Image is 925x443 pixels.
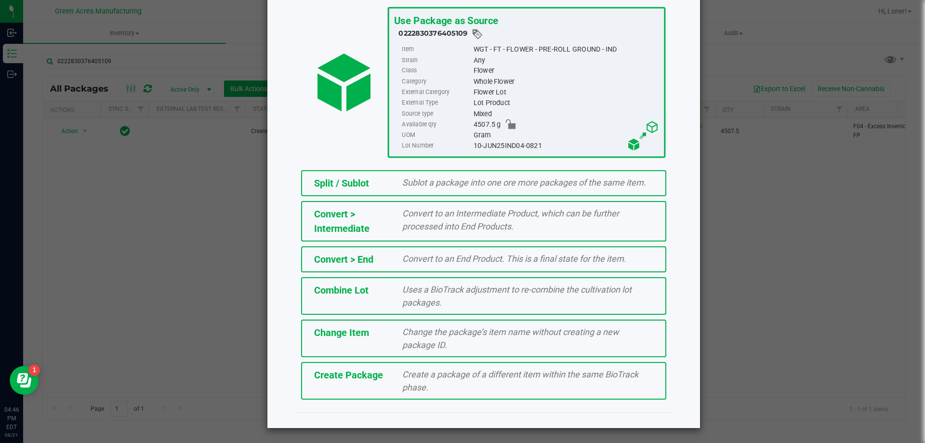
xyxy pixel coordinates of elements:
span: 4507.5 g [473,119,501,130]
div: Gram [473,130,659,140]
label: Source type [402,108,471,119]
span: Uses a BioTrack adjustment to re-combine the cultivation lot packages. [402,284,632,308]
span: Split / Sublot [314,177,369,189]
label: External Category [402,87,471,97]
div: 10-JUN25IND04-0821 [473,141,659,151]
span: Combine Lot [314,284,369,296]
label: Available qty [402,119,471,130]
label: External Type [402,98,471,108]
div: Flower [473,66,659,76]
div: WGT - FT - FLOWER - PRE-ROLL GROUND - IND [473,44,659,54]
label: Lot Number [402,141,471,151]
div: Any [473,55,659,66]
span: Use Package as Source [394,15,498,27]
span: Convert to an Intermediate Product, which can be further processed into End Products. [402,208,619,231]
span: Create a package of a different item within the same BioTrack phase. [402,369,638,392]
iframe: Resource center unread badge [28,364,40,376]
iframe: Resource center [10,366,39,395]
div: 0222830376405109 [398,28,659,40]
span: Convert > End [314,254,373,265]
label: Item [402,44,471,54]
span: Change Item [314,327,369,338]
label: Class [402,66,471,76]
span: Convert to an End Product. This is a final state for the item. [402,254,626,264]
div: Mixed [473,108,659,119]
span: Change the package’s item name without creating a new package ID. [402,327,619,350]
label: Category [402,76,471,87]
div: Lot Product [473,98,659,108]
label: UOM [402,130,471,140]
label: Strain [402,55,471,66]
div: Flower Lot [473,87,659,97]
span: Sublot a package into one ore more packages of the same item. [402,177,646,188]
div: Whole Flower [473,76,659,87]
span: Convert > Intermediate [314,208,370,234]
span: Create Package [314,369,383,381]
